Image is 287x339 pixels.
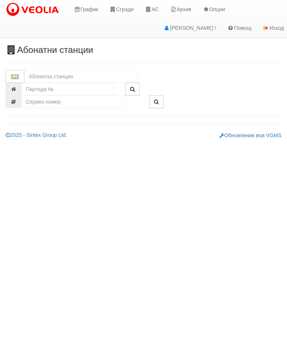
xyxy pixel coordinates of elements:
input: Сериен номер [21,95,126,108]
a: Обновления във VGMS [219,132,281,138]
h3: Абонатни станции [6,45,281,55]
input: Абонатна станция [24,70,138,83]
a: 2025 - Sintex Group Ltd. [6,132,67,138]
a: Помощ [222,19,257,37]
a: [PERSON_NAME] ! [158,19,222,37]
img: VeoliaLogo.png [6,2,62,18]
input: Партида № [21,83,114,95]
